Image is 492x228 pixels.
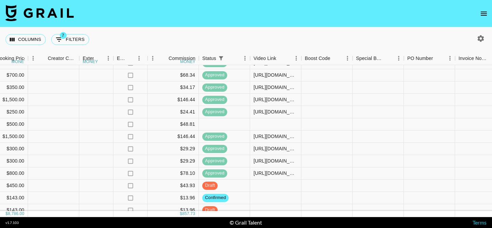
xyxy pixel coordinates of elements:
div: PO Number [404,52,455,65]
span: approved [202,170,227,177]
div: $78.10 [148,167,199,180]
div: PO Number [407,52,433,65]
span: draft [202,182,218,189]
div: $29.29 [148,155,199,167]
div: money [180,60,195,64]
div: Video Link [254,52,276,65]
button: Select columns [5,34,46,45]
div: Boost Code [301,52,353,65]
div: https://www.tiktok.com/@tristipoopoo/video/7551965011455806750?is_from_webapp=1&sender_device=pc&... [254,170,298,177]
div: $48.81 [148,118,199,131]
button: Sort [330,54,340,63]
div: $ [180,211,182,217]
button: open drawer [477,7,491,20]
span: approved [202,158,227,164]
div: Status [202,52,216,65]
div: Expenses: Remove Commission? [113,52,148,65]
div: © Grail Talent [230,219,262,226]
button: Menu [291,53,301,63]
button: Sort [226,54,235,63]
div: https://www.tiktok.com/@elalouweezy/video/7551879409645538582?is_from_webapp=1&sender_device=pc&w... [254,145,298,152]
div: Commission [168,52,195,65]
div: Video Link [250,52,301,65]
span: approved [202,96,227,103]
div: $146.44 [148,131,199,143]
div: $ [5,211,8,217]
div: $68.34 [148,69,199,81]
span: approved [202,72,227,78]
button: Menu [134,53,144,63]
div: 1 active filter [216,54,226,63]
a: Terms [473,219,487,226]
div: $43.93 [148,180,199,192]
div: Invoice Notes [459,52,487,65]
span: approved [202,109,227,115]
button: Sort [276,54,286,63]
div: https://www.tiktok.com/@leodibaa/video/7552961756692319510 [254,96,298,103]
span: approved [202,133,227,140]
button: Sort [94,54,103,63]
button: Menu [445,53,455,63]
button: Menu [240,53,250,63]
div: 8,786.00 [8,211,24,217]
span: approved [202,84,227,91]
button: Sort [384,54,394,63]
div: 857.73 [182,211,195,217]
button: Sort [433,54,442,63]
button: Menu [28,53,38,63]
button: Show filters [51,34,89,45]
div: https://www.tiktok.com/@da.vinci69/photo/7551548962965097759?is_from_webapp=1&sender_device=pc&we... [254,108,298,115]
button: Menu [103,53,113,63]
div: Expenses: Remove Commission? [117,52,126,65]
button: Sort [159,54,168,63]
div: https://www.tiktok.com/@tristipoopoo/video/7550850185195293982?is_from_webapp=1&sender_device=pc&... [254,72,298,78]
div: Special Booking Type [356,52,384,65]
button: Menu [342,53,353,63]
button: Sort [126,54,136,63]
div: Status [199,52,250,65]
div: Creator Commmission Override [48,52,76,65]
div: https://www.tiktok.com/@stephaniemiec/video/7551952025999789343 [254,157,298,164]
span: draft [202,207,218,213]
button: Show filters [216,54,226,63]
div: $13.96 [148,192,199,204]
div: Creator Commmission Override [28,52,79,65]
div: $34.17 [148,81,199,94]
div: money [83,60,98,64]
div: https://www.tiktok.com/@leodibaa/video/7553351438194265366?is_from_webapp=1&sender_device=pc&web_... [254,133,298,140]
div: $29.29 [148,143,199,155]
div: $24.41 [148,106,199,118]
button: Menu [394,53,404,63]
span: confirmed [202,195,229,201]
div: money [12,60,27,64]
div: https://www.tiktok.com/@stephaniemiec/video/7550890298247826719?is_from_webapp=1&sender_device=pc... [254,84,298,91]
div: Boost Code [305,52,330,65]
div: Special Booking Type [353,52,404,65]
button: Sort [38,54,48,63]
span: approved [202,146,227,152]
div: $146.44 [148,94,199,106]
button: Menu [148,53,158,63]
div: v 1.7.103 [5,221,19,225]
img: Grail Talent [5,5,74,21]
div: $13.96 [148,204,199,216]
span: 7 [60,32,67,39]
